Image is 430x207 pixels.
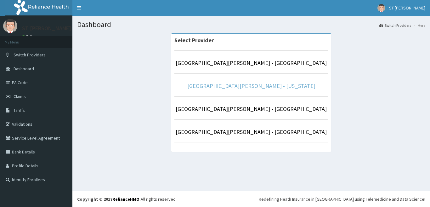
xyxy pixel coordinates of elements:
[77,196,141,202] strong: Copyright © 2017 .
[259,196,425,202] div: Redefining Heath Insurance in [GEOGRAPHIC_DATA] using Telemedicine and Data Science!
[176,105,327,112] a: [GEOGRAPHIC_DATA][PERSON_NAME] - [GEOGRAPHIC_DATA]
[3,19,17,33] img: User Image
[22,26,71,31] p: ST [PERSON_NAME]
[389,5,425,11] span: ST [PERSON_NAME]
[14,94,26,99] span: Claims
[174,37,214,44] strong: Select Provider
[187,82,315,89] a: [GEOGRAPHIC_DATA][PERSON_NAME] - [US_STATE]
[377,4,385,12] img: User Image
[176,59,327,66] a: [GEOGRAPHIC_DATA][PERSON_NAME] - [GEOGRAPHIC_DATA]
[14,66,34,72] span: Dashboard
[176,128,327,135] a: [GEOGRAPHIC_DATA][PERSON_NAME] - [GEOGRAPHIC_DATA]
[77,20,425,29] h1: Dashboard
[14,107,25,113] span: Tariffs
[379,23,411,28] a: Switch Providers
[14,52,46,58] span: Switch Providers
[72,191,430,207] footer: All rights reserved.
[112,196,139,202] a: RelianceHMO
[412,23,425,28] li: Here
[22,34,37,39] a: Online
